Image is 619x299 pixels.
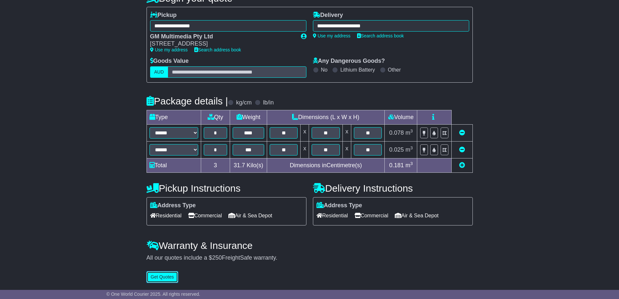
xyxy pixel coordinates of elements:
[107,292,200,297] span: © One World Courier 2025. All rights reserved.
[188,211,222,221] span: Commercial
[342,141,351,158] td: x
[267,158,385,172] td: Dimensions in Centimetre(s)
[150,33,294,40] div: GM Multimedia Pty Ltd
[147,240,473,251] h4: Warranty & Insurance
[147,110,201,124] td: Type
[316,202,362,209] label: Address Type
[150,12,177,19] label: Pickup
[230,158,267,172] td: Kilo(s)
[355,211,388,221] span: Commercial
[150,211,182,221] span: Residential
[301,141,309,158] td: x
[321,67,328,73] label: No
[410,129,413,133] sup: 3
[406,129,413,136] span: m
[150,66,168,78] label: AUD
[234,162,245,169] span: 31.7
[313,12,343,19] label: Delivery
[147,254,473,262] div: All our quotes include a $ FreightSafe warranty.
[236,99,251,106] label: kg/cm
[357,33,404,38] a: Search address book
[230,110,267,124] td: Weight
[389,146,404,153] span: 0.025
[410,145,413,150] sup: 3
[395,211,439,221] span: Air & Sea Depot
[340,67,375,73] label: Lithium Battery
[459,146,465,153] a: Remove this item
[459,162,465,169] a: Add new item
[263,99,274,106] label: lb/in
[228,211,272,221] span: Air & Sea Depot
[201,110,230,124] td: Qty
[388,67,401,73] label: Other
[459,129,465,136] a: Remove this item
[147,271,178,283] button: Get Quotes
[150,40,294,48] div: [STREET_ADDRESS]
[406,162,413,169] span: m
[194,47,241,52] a: Search address book
[150,58,189,65] label: Goods Value
[201,158,230,172] td: 3
[147,158,201,172] td: Total
[389,162,404,169] span: 0.181
[406,146,413,153] span: m
[313,33,351,38] a: Use my address
[410,161,413,166] sup: 3
[147,96,228,106] h4: Package details |
[267,110,385,124] td: Dimensions (L x W x H)
[150,202,196,209] label: Address Type
[301,124,309,141] td: x
[385,110,417,124] td: Volume
[212,254,222,261] span: 250
[316,211,348,221] span: Residential
[313,183,473,194] h4: Delivery Instructions
[150,47,188,52] a: Use my address
[342,124,351,141] td: x
[147,183,306,194] h4: Pickup Instructions
[389,129,404,136] span: 0.078
[313,58,385,65] label: Any Dangerous Goods?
